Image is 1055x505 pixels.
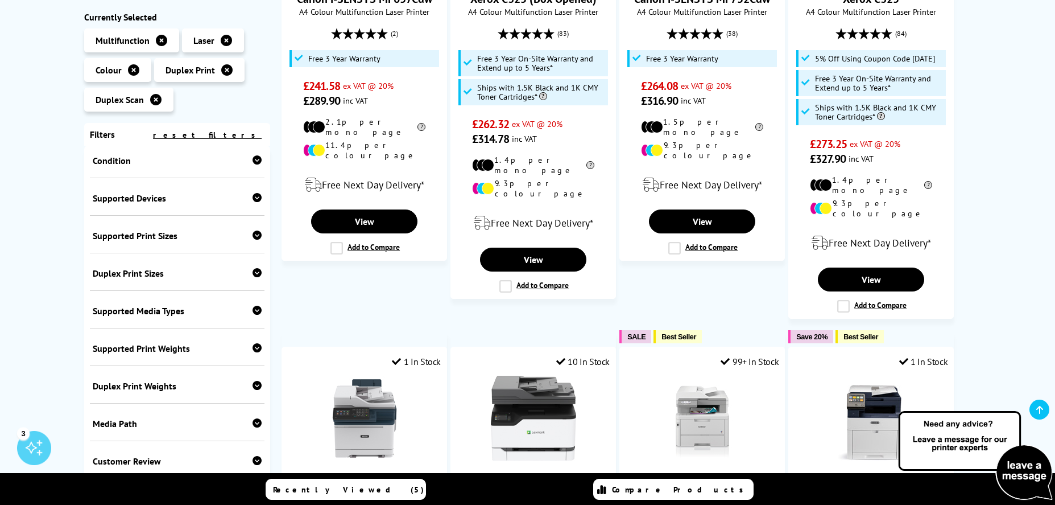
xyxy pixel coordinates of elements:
span: Save 20% [796,332,828,341]
div: Condition [93,155,262,166]
span: Ships with 1.5K Black and 1K CMY Toner Cartridges* [815,103,944,121]
span: Ships with 1.5K Black and 1K CMY Toner Cartridges* [477,83,606,101]
span: inc VAT [849,153,874,164]
button: SALE [619,330,651,343]
button: Best Seller [835,330,884,343]
span: A4 Colour Multifunction Laser Printer [795,6,948,17]
span: (38) [726,23,738,44]
span: (84) [895,23,907,44]
span: Duplex Scan [96,94,144,105]
a: Xerox C315 [336,473,392,487]
span: Best Seller [661,332,696,341]
div: modal_delivery [457,207,610,239]
li: 1.4p per mono page [472,155,594,175]
label: Add to Compare [330,242,400,254]
span: £314.78 [472,132,509,146]
img: Lexmark CX431adw [491,376,576,461]
a: Recently Viewed (5) [266,479,426,500]
div: Duplex Print Weights [93,380,262,392]
div: modal_delivery [626,169,779,201]
a: Xerox WorkCentre 6515DNI [829,452,914,463]
span: Free 3 Year Warranty [646,54,718,63]
div: Currently Selected [84,11,271,23]
a: View [818,268,924,291]
span: Laser [193,35,214,46]
span: Colour [96,64,122,76]
li: 9.3p per colour page [641,140,763,161]
a: reset filters [153,130,262,140]
label: Add to Compare [837,300,907,313]
span: £262.32 [472,117,509,132]
img: Open Live Chat window [896,409,1055,503]
span: ex VAT @ 20% [850,138,900,149]
span: inc VAT [681,95,706,106]
span: (83) [557,23,569,44]
div: 99+ In Stock [721,356,779,367]
li: 11.4p per colour page [303,140,425,161]
a: Lexmark CX431adw [486,473,581,487]
li: 9.3p per colour page [472,178,594,199]
span: ex VAT @ 20% [512,118,562,129]
span: Duplex Print [166,64,215,76]
a: View [311,210,417,233]
span: £327.90 [810,151,846,166]
a: Brother MFC-L8390CDW [643,473,761,487]
a: Lexmark CX431adw [491,452,576,463]
div: Duplex Print Sizes [93,268,262,279]
span: 5% Off Using Coupon Code [DATE] [815,54,935,63]
button: Best Seller [653,330,702,343]
span: SALE [627,332,646,341]
span: ex VAT @ 20% [343,80,394,91]
div: Supported Media Types [93,305,262,317]
span: Free 3 Year Warranty [308,54,380,63]
div: 10 In Stock [556,356,610,367]
button: Save 20% [788,330,833,343]
span: Free 3 Year On-Site Warranty and Extend up to 5 Years* [815,74,944,92]
span: £264.08 [641,79,678,93]
span: £316.90 [641,93,678,108]
img: Brother MFC-L8390CDW [660,376,745,461]
span: £273.25 [810,137,847,151]
li: 2.1p per mono page [303,117,425,137]
div: Supported Print Weights [93,343,262,354]
div: 3 [17,427,30,440]
span: A4 Colour Multifunction Laser Printer [288,6,441,17]
span: Free 3 Year On-Site Warranty and Extend up to 5 Years* [477,54,606,72]
div: 1 In Stock [899,356,948,367]
span: Multifunction [96,35,150,46]
span: £289.90 [303,93,340,108]
div: Supported Devices [93,192,262,204]
img: Xerox C315 [322,376,407,461]
a: Xerox C315 [322,452,407,463]
div: modal_delivery [288,169,441,201]
span: Best Seller [843,332,878,341]
span: Filters [90,129,115,140]
span: £241.58 [303,79,340,93]
li: 1.5p per mono page [641,117,763,137]
span: ex VAT @ 20% [681,80,731,91]
label: Add to Compare [668,242,738,254]
a: Brother MFC-L8390CDW [660,452,745,463]
a: View [480,248,586,272]
div: Media Path [93,418,262,429]
span: inc VAT [512,133,537,144]
span: A4 Colour Multifunction Laser Printer [457,6,610,17]
li: 1.4p per mono page [810,175,932,195]
label: Add to Compare [499,280,569,293]
span: inc VAT [343,95,368,106]
div: Supported Print Sizes [93,230,262,241]
div: modal_delivery [795,227,948,259]
div: 1 In Stock [392,356,441,367]
li: 9.3p per colour page [810,198,932,219]
a: Xerox WorkCentre 6515DNI [804,473,938,487]
span: Compare Products [612,485,750,495]
a: View [649,210,755,233]
span: (2) [391,23,398,44]
img: Xerox WorkCentre 6515DNI [829,376,914,461]
span: A4 Colour Multifunction Laser Printer [626,6,779,17]
div: Customer Review [93,455,262,467]
a: Compare Products [593,479,754,500]
span: Recently Viewed (5) [273,485,424,495]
